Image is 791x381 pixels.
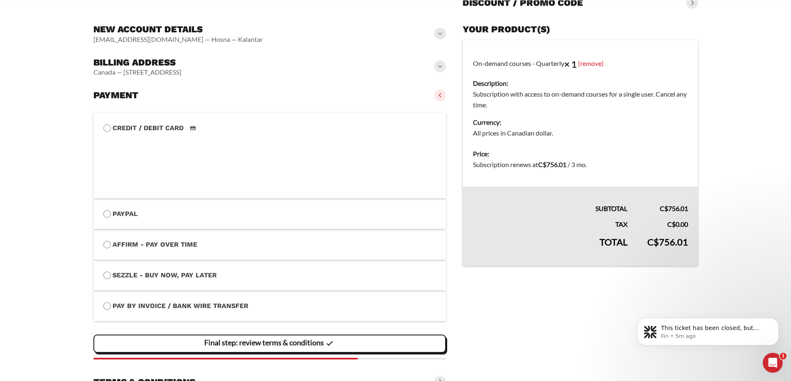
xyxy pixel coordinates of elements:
img: Credit / Debit Card [185,123,201,133]
input: PayPal [103,210,111,218]
th: Tax [463,214,637,230]
vaadin-horizontal-layout: [EMAIL_ADDRESS][DOMAIN_NAME] — Hosna — Kalantar [93,35,263,44]
span: C$ [647,236,659,248]
dt: Currency: [473,117,688,128]
input: Credit / Debit CardCredit / Debit Card [103,124,111,132]
dd: All prices in Canadian dollar. [473,128,688,138]
h3: Payment [93,90,138,101]
label: Sezzle - Buy Now, Pay Later [103,270,436,281]
bdi: 756.01 [660,204,688,212]
iframe: Secure payment input frame [102,132,435,189]
input: Pay by Invoice / Bank Wire Transfer [103,302,111,310]
dd: Subscription with access to on-demand courses for a single user. Cancel any time. [473,89,688,110]
label: Credit / Debit Card [103,123,436,133]
label: Pay by Invoice / Bank Wire Transfer [103,301,436,311]
span: C$ [667,220,676,228]
dt: Price: [473,148,688,159]
input: Affirm - Pay over time [103,241,111,248]
th: Subtotal [463,187,637,214]
span: / 3 mo [568,160,585,168]
span: C$ [660,204,668,212]
label: Affirm - Pay over time [103,239,436,250]
h3: Billing address [93,57,181,68]
bdi: 0.00 [667,220,688,228]
vaadin-horizontal-layout: Canada — [STREET_ADDRESS] [93,68,181,76]
td: On-demand courses - Quarterly [463,40,698,144]
span: C$ [538,160,546,168]
bdi: 756.01 [647,236,688,248]
th: Total [463,230,637,266]
iframe: Intercom live chat [763,353,783,373]
bdi: 756.01 [538,160,566,168]
a: (remove) [578,59,604,67]
span: 1 [780,353,786,359]
iframe: Intercom notifications message [625,301,791,359]
dt: Description: [473,78,688,89]
input: Sezzle - Buy Now, Pay Later [103,272,111,279]
label: PayPal [103,209,436,219]
span: Subscription renews at . [473,160,587,168]
vaadin-button: Final step: review terms & conditions [93,335,446,353]
h3: New account details [93,24,263,35]
strong: × 1 [564,58,577,70]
